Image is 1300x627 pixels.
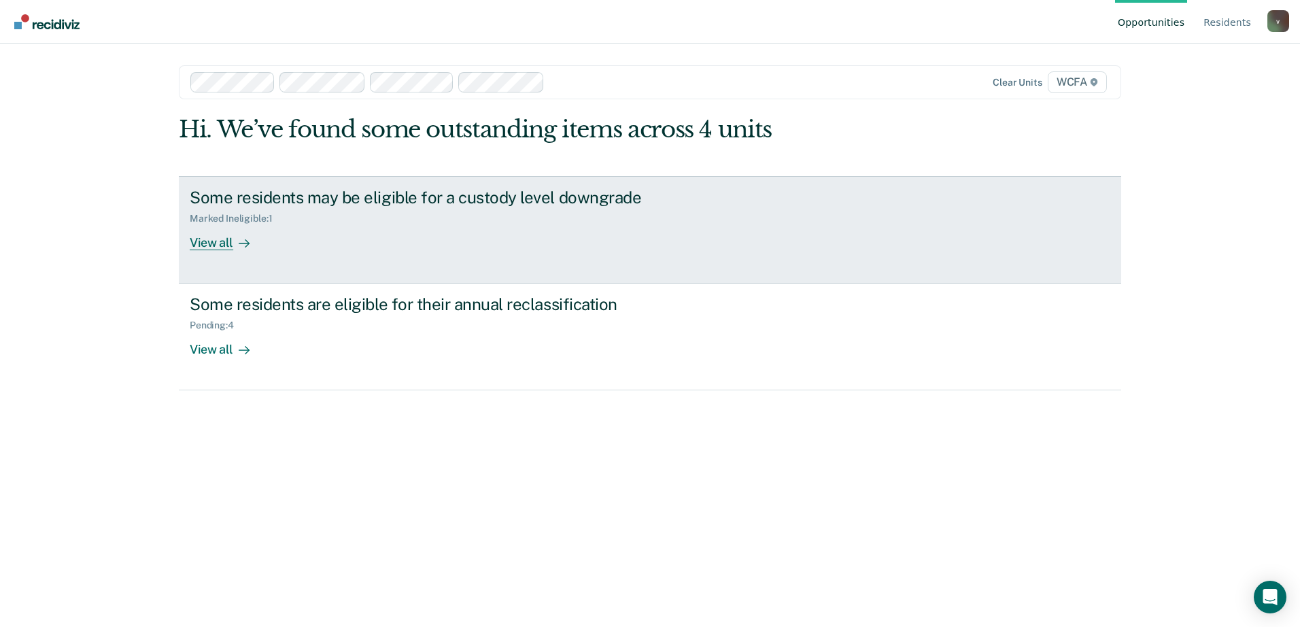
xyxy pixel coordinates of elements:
button: Profile dropdown button [1267,10,1289,32]
div: Open Intercom Messenger [1254,581,1286,613]
div: Hi. We’ve found some outstanding items across 4 units [179,116,933,143]
img: Recidiviz [14,14,80,29]
a: Some residents may be eligible for a custody level downgradeMarked Ineligible:1View all [179,176,1121,284]
div: View all [190,224,266,250]
span: WCFA [1048,71,1107,93]
a: Some residents are eligible for their annual reclassificationPending:4View all [179,284,1121,390]
div: Some residents may be eligible for a custody level downgrade [190,188,667,207]
div: Some residents are eligible for their annual reclassification [190,294,667,314]
div: v [1267,10,1289,32]
div: View all [190,331,266,358]
div: Marked Ineligible : 1 [190,213,283,224]
div: Clear units [993,77,1042,88]
div: Pending : 4 [190,320,245,331]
